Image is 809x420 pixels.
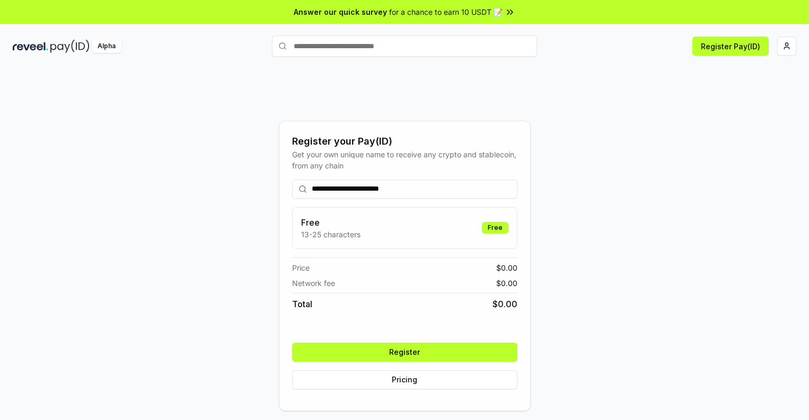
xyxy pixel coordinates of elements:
[292,262,310,273] span: Price
[389,6,503,17] span: for a chance to earn 10 USDT 📝
[92,40,121,53] div: Alpha
[13,40,48,53] img: reveel_dark
[482,222,508,234] div: Free
[292,134,517,149] div: Register your Pay(ID)
[301,229,360,240] p: 13-25 characters
[292,149,517,171] div: Get your own unique name to receive any crypto and stablecoin, from any chain
[496,262,517,273] span: $ 0.00
[292,343,517,362] button: Register
[50,40,90,53] img: pay_id
[692,37,769,56] button: Register Pay(ID)
[496,278,517,289] span: $ 0.00
[292,298,312,310] span: Total
[301,216,360,229] h3: Free
[292,278,335,289] span: Network fee
[292,370,517,389] button: Pricing
[493,298,517,310] span: $ 0.00
[294,6,387,17] span: Answer our quick survey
